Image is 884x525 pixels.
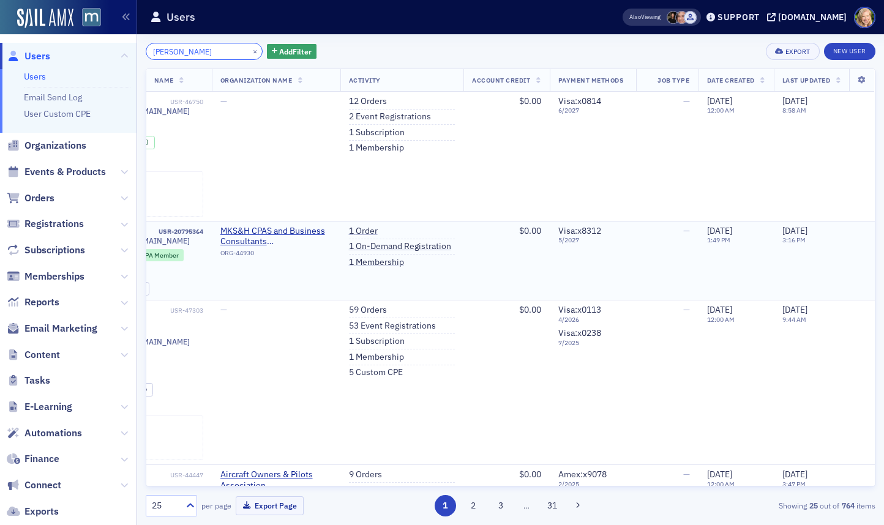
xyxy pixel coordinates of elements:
[7,478,61,492] a: Connect
[782,480,806,488] time: 3:47 PM
[349,321,436,332] a: 53 Event Registrations
[201,500,231,511] label: per page
[220,226,332,247] a: MKS&H CPAS and Business Consultants ([GEOGRAPHIC_DATA], [GEOGRAPHIC_DATA])
[82,8,101,27] img: SailAMX
[349,257,404,268] a: 1 Membership
[24,374,50,387] span: Tasks
[7,400,72,414] a: E-Learning
[349,352,404,363] a: 1 Membership
[7,374,50,387] a: Tasks
[220,95,227,106] span: —
[558,469,607,480] span: Amex : x9078
[349,143,404,154] a: 1 Membership
[462,495,484,516] button: 2
[782,315,806,324] time: 9:44 AM
[24,426,82,440] span: Automations
[629,13,641,21] div: Also
[152,499,179,512] div: 25
[349,367,403,378] a: 5 Custom CPE
[558,106,627,114] span: 6 / 2027
[170,471,203,479] div: USR-44447
[707,304,732,315] span: [DATE]
[24,108,91,119] a: User Custom CPE
[542,495,563,516] button: 31
[558,339,627,347] span: 7 / 2025
[141,251,179,259] span: CPA Member
[7,505,59,518] a: Exports
[675,11,688,24] span: Katie Foo
[558,95,601,106] span: Visa : x0814
[839,500,856,511] strong: 764
[349,336,405,347] a: 1 Subscription
[778,12,847,23] div: [DOMAIN_NAME]
[641,500,875,511] div: Showing out of items
[24,348,60,362] span: Content
[558,76,624,84] span: Payment Methods
[683,95,690,106] span: —
[349,96,387,107] a: 12 Orders
[707,76,755,84] span: Date Created
[519,95,541,106] span: $0.00
[7,50,50,63] a: Users
[684,11,697,24] span: Justin Chase
[349,241,451,252] a: 1 On-Demand Registration
[73,8,101,29] a: View Homepage
[7,452,59,466] a: Finance
[349,111,431,122] a: 2 Event Registrations
[558,236,627,244] span: 5 / 2027
[519,304,541,315] span: $0.00
[154,76,174,84] span: Name
[7,192,54,205] a: Orders
[24,296,59,309] span: Reports
[519,469,541,480] span: $0.00
[220,304,227,315] span: —
[558,304,601,315] span: Visa : x0113
[707,95,732,106] span: [DATE]
[7,426,82,440] a: Automations
[349,226,378,237] a: 1 Order
[782,236,806,244] time: 3:16 PM
[7,348,60,362] a: Content
[136,228,203,236] div: USR-20795364
[558,480,627,488] span: 2 / 2025
[7,270,84,283] a: Memberships
[707,236,730,244] time: 1:49 PM
[236,496,304,515] button: Export Page
[349,76,381,84] span: Activity
[824,43,875,60] a: New User
[220,469,332,491] a: Aircraft Owners & Pilots Association
[707,225,732,236] span: [DATE]
[7,244,85,257] a: Subscriptions
[146,43,263,60] input: Search…
[24,400,72,414] span: E-Learning
[24,217,84,231] span: Registrations
[707,315,735,324] time: 12:00 AM
[558,327,601,338] span: Visa : x0238
[24,452,59,466] span: Finance
[707,469,732,480] span: [DATE]
[854,7,875,28] span: Profile
[24,505,59,518] span: Exports
[683,304,690,315] span: —
[782,304,807,315] span: [DATE]
[7,217,84,231] a: Registrations
[782,76,830,84] span: Last Updated
[24,71,46,82] a: Users
[24,270,84,283] span: Memberships
[717,12,760,23] div: Support
[24,139,86,152] span: Organizations
[136,98,203,106] div: USR-46750
[707,480,735,488] time: 12:00 AM
[7,139,86,152] a: Organizations
[349,305,387,316] a: 59 Orders
[435,495,456,516] button: 1
[220,249,332,261] div: ORG-44930
[782,225,807,236] span: [DATE]
[490,495,512,516] button: 3
[170,307,203,315] div: USR-47303
[629,13,661,21] span: Viewing
[24,192,54,205] span: Orders
[17,9,73,28] img: SailAMX
[558,225,601,236] span: Visa : x8312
